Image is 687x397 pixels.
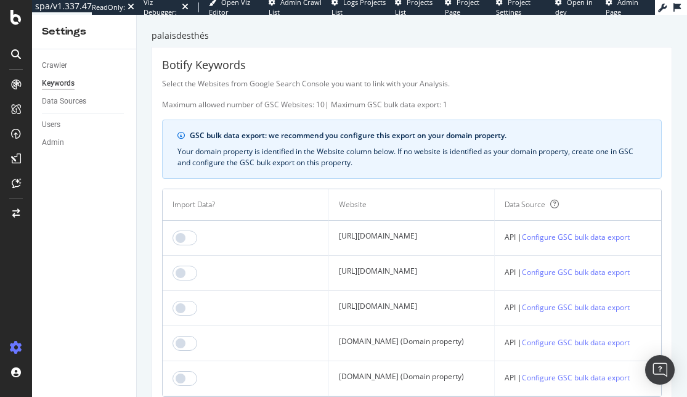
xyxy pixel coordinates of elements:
td: [URL][DOMAIN_NAME] [329,256,495,291]
a: Crawler [42,59,128,72]
a: Keywords [42,77,128,90]
div: palaisdesthés [152,30,672,42]
a: Admin [42,136,128,149]
div: Your domain property is identified in the Website column below. If no website is identified as yo... [177,146,646,168]
a: Configure GSC bulk data export [522,266,630,279]
a: Data Sources [42,95,128,108]
div: Users [42,118,60,131]
a: Configure GSC bulk data export [522,371,630,384]
div: Keywords [42,77,75,90]
div: API | [505,231,651,244]
div: Data Source [505,199,545,210]
div: Open Intercom Messenger [645,355,675,385]
div: Admin [42,136,64,149]
td: [DOMAIN_NAME] (Domain property) [329,361,495,396]
div: Data Sources [42,95,86,108]
a: Configure GSC bulk data export [522,301,630,314]
a: Configure GSC bulk data export [522,336,630,349]
div: GSC bulk data export: we recommend you configure this export on your domain property. [190,130,646,141]
div: Select the Websites from Google Search Console you want to link with your Analysis. Maximum allow... [162,78,662,110]
td: [DOMAIN_NAME] (Domain property) [329,326,495,361]
th: Import Data? [163,189,329,221]
div: API | [505,336,651,349]
div: API | [505,301,651,314]
a: Configure GSC bulk data export [522,231,630,244]
div: API | [505,371,651,384]
div: Crawler [42,59,67,72]
div: Botify Keywords [162,57,662,73]
div: Settings [42,25,126,39]
div: info banner [162,120,662,179]
div: API | [505,266,651,279]
a: Users [42,118,128,131]
div: ReadOnly: [92,2,125,12]
td: [URL][DOMAIN_NAME] [329,221,495,256]
th: Website [329,189,495,221]
td: [URL][DOMAIN_NAME] [329,291,495,326]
